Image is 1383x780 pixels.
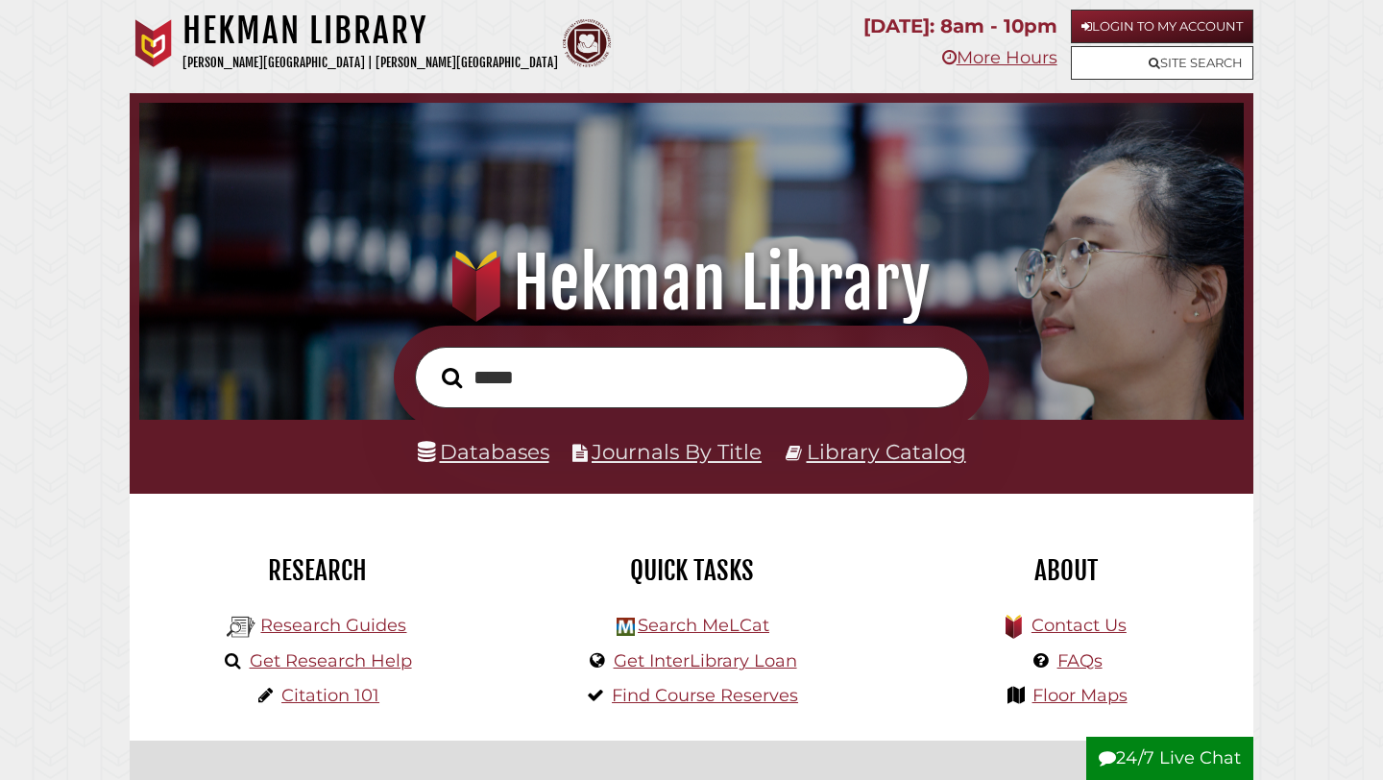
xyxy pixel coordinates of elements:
a: Find Course Reserves [612,685,798,706]
img: Calvin University [130,19,178,67]
h1: Hekman Library [160,241,1224,326]
p: [DATE]: 8am - 10pm [863,10,1057,43]
a: Research Guides [260,615,406,636]
h2: About [893,554,1239,587]
a: Databases [418,439,549,464]
img: Calvin Theological Seminary [563,19,611,67]
a: Contact Us [1031,615,1127,636]
h1: Hekman Library [182,10,558,52]
a: Search MeLCat [638,615,769,636]
button: Search [432,362,472,394]
img: Hekman Library Logo [617,618,635,636]
h2: Research [144,554,490,587]
a: Get InterLibrary Loan [614,650,797,671]
a: FAQs [1057,650,1103,671]
p: [PERSON_NAME][GEOGRAPHIC_DATA] | [PERSON_NAME][GEOGRAPHIC_DATA] [182,52,558,74]
h2: Quick Tasks [519,554,864,587]
a: Floor Maps [1032,685,1128,706]
a: Login to My Account [1071,10,1253,43]
a: Get Research Help [250,650,412,671]
a: Citation 101 [281,685,379,706]
a: More Hours [942,47,1057,68]
i: Search [442,366,462,388]
img: Hekman Library Logo [227,613,255,642]
a: Site Search [1071,46,1253,80]
a: Journals By Title [592,439,762,464]
a: Library Catalog [807,439,966,464]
